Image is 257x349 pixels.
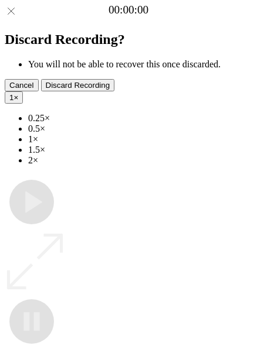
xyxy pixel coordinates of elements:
[5,91,23,104] button: 1×
[28,134,252,145] li: 1×
[28,145,252,155] li: 1.5×
[109,4,148,16] a: 00:00:00
[9,93,13,102] span: 1
[28,155,252,166] li: 2×
[41,79,115,91] button: Discard Recording
[5,32,252,47] h2: Discard Recording?
[28,113,252,124] li: 0.25×
[28,59,252,70] li: You will not be able to recover this once discarded.
[28,124,252,134] li: 0.5×
[5,79,39,91] button: Cancel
